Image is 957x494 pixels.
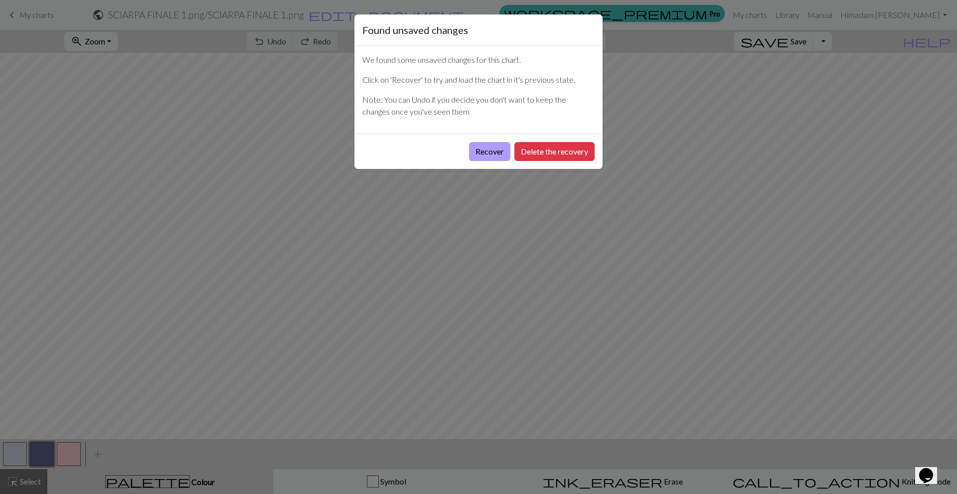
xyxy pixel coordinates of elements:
[362,94,595,118] p: Note: You can Undo if you decide you don't want to keep the changes once you've seen them
[915,454,947,484] iframe: chat widget
[514,142,595,161] button: Delete the recovery
[362,22,468,37] h5: Found unsaved changes
[362,74,595,86] p: Click on 'Recover' to try and load the chart in it's previous state.
[469,142,510,161] button: Recover
[362,54,595,66] p: We found some unsaved changes for this chart.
